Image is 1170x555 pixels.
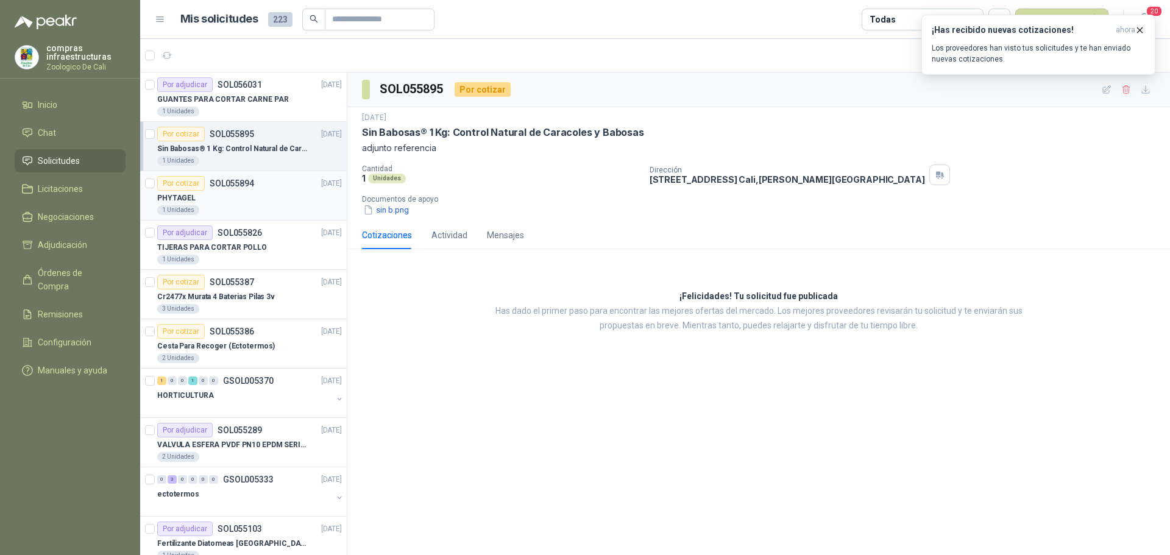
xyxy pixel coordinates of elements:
[140,221,347,270] a: Por adjudicarSOL055826[DATE] TIJERAS PARA CORTAR POLLO1 Unidades
[15,121,126,144] a: Chat
[38,98,57,111] span: Inicio
[310,15,318,23] span: search
[1133,9,1155,30] button: 20
[210,130,254,138] p: SOL055895
[932,25,1111,35] h3: ¡Has recibido nuevas cotizaciones!
[157,538,309,550] p: Fertilizante Diatomeas [GEOGRAPHIC_DATA] 25kg Polvo
[223,376,274,385] p: GSOL005370
[362,228,412,242] div: Cotizaciones
[157,304,199,314] div: 3 Unidades
[157,193,196,204] p: PHYTAGEL
[157,275,205,289] div: Por cotizar
[210,278,254,286] p: SOL055387
[38,182,83,196] span: Licitaciones
[321,178,342,189] p: [DATE]
[157,127,205,141] div: Por cotizar
[157,205,199,215] div: 1 Unidades
[15,93,126,116] a: Inicio
[362,195,1165,203] p: Documentos de apoyo
[932,43,1145,65] p: Los proveedores han visto tus solicitudes y te han enviado nuevas cotizaciones.
[1146,5,1163,17] span: 20
[157,452,199,462] div: 2 Unidades
[679,289,838,304] h3: ¡Felicidades! Tu solicitud fue publicada
[140,319,347,369] a: Por cotizarSOL055386[DATE] Cesta Para Recoger (Ectotermos)2 Unidades
[178,376,187,385] div: 0
[157,143,309,155] p: Sin Babosas® 1 Kg: Control Natural de Caracoles y Babosas
[223,475,274,484] p: GSOL005333
[199,376,208,385] div: 0
[321,326,342,338] p: [DATE]
[140,270,347,319] a: Por cotizarSOL055387[DATE] Cr2477x Murata 4 Baterias Pilas 3v3 Unidades
[157,94,289,105] p: GUANTES PARA CORTAR CARNE PAR
[321,227,342,239] p: [DATE]
[140,418,347,467] a: Por adjudicarSOL055289[DATE] VALVULA ESFERA PVDF PN10 EPDM SERIE EX D 25MM CEPEX64926TREME2 Unidades
[140,171,347,221] a: Por cotizarSOL055894[DATE] PHYTAGEL1 Unidades
[209,376,218,385] div: 0
[157,176,205,191] div: Por cotizar
[140,122,347,171] a: Por cotizarSOL055895[DATE] Sin Babosas® 1 Kg: Control Natural de Caracoles y Babosas1 Unidades
[321,79,342,91] p: [DATE]
[455,82,511,97] div: Por cotizar
[157,242,267,253] p: TIJERAS PARA CORTAR POLLO
[15,261,126,298] a: Órdenes de Compra
[157,521,213,536] div: Por adjudicar
[38,126,56,140] span: Chat
[15,359,126,382] a: Manuales y ayuda
[180,10,258,28] h1: Mis solicitudes
[210,327,254,336] p: SOL055386
[921,15,1155,75] button: ¡Has recibido nuevas cotizaciones!ahora Los proveedores han visto tus solicitudes y te han enviad...
[38,210,94,224] span: Negociaciones
[209,475,218,484] div: 0
[15,149,126,172] a: Solicitudes
[46,44,126,61] p: compras infraestructuras
[157,489,199,500] p: ectotermos
[15,15,77,29] img: Logo peakr
[487,228,524,242] div: Mensajes
[321,277,342,288] p: [DATE]
[1116,25,1135,35] span: ahora
[157,255,199,264] div: 1 Unidades
[362,141,1155,155] p: adjunto referencia
[188,376,197,385] div: 1
[38,238,87,252] span: Adjudicación
[157,475,166,484] div: 0
[157,225,213,240] div: Por adjudicar
[650,166,925,174] p: Dirección
[157,376,166,385] div: 1
[321,129,342,140] p: [DATE]
[199,475,208,484] div: 0
[168,475,177,484] div: 3
[157,341,275,352] p: Cesta Para Recoger (Ectotermos)
[650,174,925,185] p: [STREET_ADDRESS] Cali , [PERSON_NAME][GEOGRAPHIC_DATA]
[157,423,213,437] div: Por adjudicar
[157,156,199,166] div: 1 Unidades
[218,525,262,533] p: SOL055103
[15,303,126,326] a: Remisiones
[15,177,126,200] a: Licitaciones
[210,179,254,188] p: SOL055894
[1015,9,1108,30] button: Nueva solicitud
[46,63,126,71] p: Zoologico De Cali
[38,266,114,293] span: Órdenes de Compra
[218,80,262,89] p: SOL056031
[870,13,895,26] div: Todas
[218,228,262,237] p: SOL055826
[431,228,467,242] div: Actividad
[478,304,1039,333] p: Has dado el primer paso para encontrar las mejores ofertas del mercado. Los mejores proveedores r...
[15,331,126,354] a: Configuración
[362,164,640,173] p: Cantidad
[38,308,83,321] span: Remisiones
[157,439,309,451] p: VALVULA ESFERA PVDF PN10 EPDM SERIE EX D 25MM CEPEX64926TREME
[188,475,197,484] div: 0
[157,353,199,363] div: 2 Unidades
[321,474,342,486] p: [DATE]
[380,80,445,99] h3: SOL055895
[321,523,342,535] p: [DATE]
[178,475,187,484] div: 0
[157,107,199,116] div: 1 Unidades
[268,12,292,27] span: 223
[157,373,344,412] a: 1 0 0 1 0 0 GSOL005370[DATE] HORTICULTURA
[38,364,107,377] span: Manuales y ayuda
[362,112,386,124] p: [DATE]
[15,233,126,256] a: Adjudicación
